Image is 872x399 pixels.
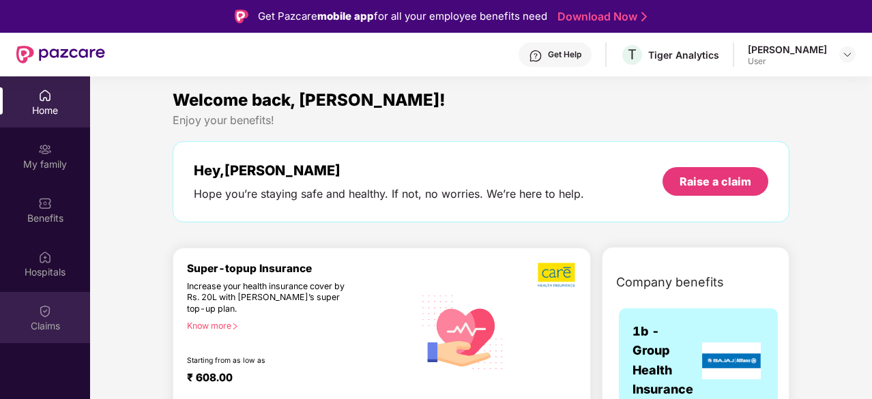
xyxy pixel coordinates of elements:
div: Know more [187,321,406,330]
a: Download Now [557,10,643,24]
div: User [748,56,827,67]
div: Hope you’re staying safe and healthy. If not, no worries. We’re here to help. [194,187,584,201]
span: 1b - Group Health Insurance [633,322,699,399]
img: b5dec4f62d2307b9de63beb79f102df3.png [538,262,577,288]
div: Increase your health insurance cover by Rs. 20L with [PERSON_NAME]’s super top-up plan. [187,281,355,315]
div: Starting from as low as [187,356,356,366]
div: Get Pazcare for all your employee benefits need [258,8,547,25]
span: right [231,323,239,330]
span: Welcome back, [PERSON_NAME]! [173,90,446,110]
img: svg+xml;base64,PHN2ZyB4bWxucz0iaHR0cDovL3d3dy53My5vcmcvMjAwMC9zdmciIHhtbG5zOnhsaW5rPSJodHRwOi8vd3... [414,282,512,381]
span: Company benefits [616,273,724,292]
img: insurerLogo [702,342,761,379]
img: Stroke [641,10,647,24]
div: ₹ 608.00 [187,371,401,387]
img: svg+xml;base64,PHN2ZyBpZD0iQmVuZWZpdHMiIHhtbG5zPSJodHRwOi8vd3d3LnczLm9yZy8yMDAwL3N2ZyIgd2lkdGg9Ij... [38,196,52,210]
img: svg+xml;base64,PHN2ZyBpZD0iSG9tZSIgeG1sbnM9Imh0dHA6Ly93d3cudzMub3JnLzIwMDAvc3ZnIiB3aWR0aD0iMjAiIG... [38,89,52,102]
img: svg+xml;base64,PHN2ZyBpZD0iRHJvcGRvd24tMzJ4MzIiIHhtbG5zPSJodHRwOi8vd3d3LnczLm9yZy8yMDAwL3N2ZyIgd2... [842,49,853,60]
strong: mobile app [317,10,374,23]
div: Super-topup Insurance [187,262,414,275]
img: New Pazcare Logo [16,46,105,63]
img: svg+xml;base64,PHN2ZyBpZD0iSGVscC0zMngzMiIgeG1sbnM9Imh0dHA6Ly93d3cudzMub3JnLzIwMDAvc3ZnIiB3aWR0aD... [529,49,542,63]
img: svg+xml;base64,PHN2ZyBpZD0iQ2xhaW0iIHhtbG5zPSJodHRwOi8vd3d3LnczLm9yZy8yMDAwL3N2ZyIgd2lkdGg9IjIwIi... [38,304,52,318]
div: Enjoy your benefits! [173,113,789,128]
img: Logo [235,10,248,23]
div: [PERSON_NAME] [748,43,827,56]
div: Get Help [548,49,581,60]
span: T [628,46,637,63]
div: Hey, [PERSON_NAME] [194,162,584,179]
div: Tiger Analytics [648,48,719,61]
img: svg+xml;base64,PHN2ZyBpZD0iSG9zcGl0YWxzIiB4bWxucz0iaHR0cDovL3d3dy53My5vcmcvMjAwMC9zdmciIHdpZHRoPS... [38,250,52,264]
div: Raise a claim [680,174,751,189]
img: svg+xml;base64,PHN2ZyB3aWR0aD0iMjAiIGhlaWdodD0iMjAiIHZpZXdCb3g9IjAgMCAyMCAyMCIgZmlsbD0ibm9uZSIgeG... [38,143,52,156]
